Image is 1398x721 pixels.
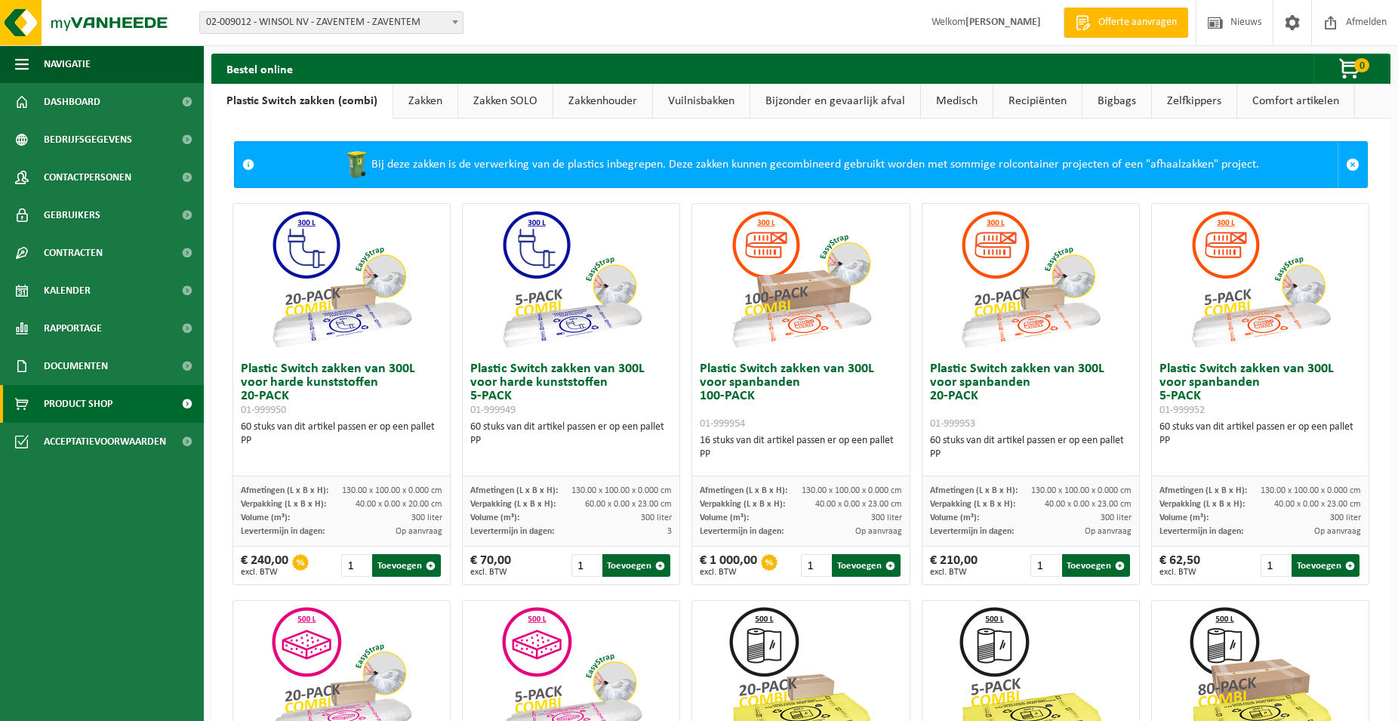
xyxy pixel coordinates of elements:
span: Navigatie [44,45,91,83]
span: 300 liter [411,513,442,522]
span: Acceptatievoorwaarden [44,423,166,461]
span: Contactpersonen [44,159,131,196]
input: 1 [571,554,601,577]
button: Toevoegen [1292,554,1360,577]
span: Product Shop [44,385,112,423]
span: Verpakking (L x B x H): [241,500,326,509]
a: Zelfkippers [1152,84,1236,119]
span: Afmetingen (L x B x H): [930,486,1018,495]
span: 01-999950 [241,405,286,416]
h3: Plastic Switch zakken van 300L voor spanbanden 20-PACK [930,362,1132,430]
span: Volume (m³): [241,513,290,522]
input: 1 [801,554,830,577]
input: 1 [341,554,371,577]
span: excl. BTW [1159,568,1200,577]
a: Medisch [921,84,993,119]
span: 130.00 x 100.00 x 0.000 cm [802,486,902,495]
span: Afmetingen (L x B x H): [1159,486,1247,495]
span: Gebruikers [44,196,100,234]
div: 60 stuks van dit artikel passen er op een pallet [241,421,442,448]
span: 300 liter [1330,513,1361,522]
div: 60 stuks van dit artikel passen er op een pallet [1159,421,1361,448]
strong: [PERSON_NAME] [965,17,1041,28]
span: Kalender [44,272,91,310]
span: Volume (m³): [1159,513,1209,522]
img: 01-999954 [725,204,876,355]
span: 60.00 x 0.00 x 23.00 cm [585,500,672,509]
span: Volume (m³): [700,513,749,522]
span: Verpakking (L x B x H): [470,500,556,509]
div: PP [700,448,901,461]
a: Offerte aanvragen [1064,8,1188,38]
a: Zakken [393,84,457,119]
div: Bij deze zakken is de verwerking van de plastics inbegrepen. Deze zakken kunnen gecombineerd gebr... [262,142,1338,187]
h2: Bestel online [211,54,308,83]
a: Zakkenhouder [553,84,652,119]
span: Op aanvraag [1085,527,1132,536]
span: 300 liter [641,513,672,522]
span: Afmetingen (L x B x H): [241,486,328,495]
button: Toevoegen [1062,554,1130,577]
div: 60 stuks van dit artikel passen er op een pallet [930,434,1132,461]
span: Afmetingen (L x B x H): [470,486,558,495]
div: PP [930,448,1132,461]
span: Rapportage [44,310,102,347]
img: 01-999950 [266,204,417,355]
span: Verpakking (L x B x H): [700,500,785,509]
span: 01-999949 [470,405,516,416]
a: Comfort artikelen [1237,84,1354,119]
a: Bijzonder en gevaarlijk afval [750,84,920,119]
button: Toevoegen [602,554,670,577]
img: WB-0240-HPE-GN-50.png [341,149,371,180]
h3: Plastic Switch zakken van 300L voor spanbanden 5-PACK [1159,362,1361,417]
span: Op aanvraag [1314,527,1361,536]
span: 130.00 x 100.00 x 0.000 cm [1031,486,1132,495]
span: 130.00 x 100.00 x 0.000 cm [1261,486,1361,495]
span: Bedrijfsgegevens [44,121,132,159]
div: € 210,00 [930,554,978,577]
img: 01-999952 [1185,204,1336,355]
div: 60 stuks van dit artikel passen er op een pallet [470,421,672,448]
div: € 62,50 [1159,554,1200,577]
img: 01-999953 [955,204,1106,355]
span: 02-009012 - WINSOL NV - ZAVENTEM - ZAVENTEM [200,12,463,33]
span: Afmetingen (L x B x H): [700,486,787,495]
span: 40.00 x 0.00 x 23.00 cm [815,500,902,509]
span: Offerte aanvragen [1095,15,1181,30]
span: Verpakking (L x B x H): [1159,500,1245,509]
a: Bigbags [1082,84,1151,119]
span: 01-999954 [700,418,745,430]
div: 16 stuks van dit artikel passen er op een pallet [700,434,901,461]
span: 40.00 x 0.00 x 23.00 cm [1274,500,1361,509]
div: € 1 000,00 [700,554,757,577]
span: Op aanvraag [396,527,442,536]
h3: Plastic Switch zakken van 300L voor harde kunststoffen 5-PACK [470,362,672,417]
span: 01-999953 [930,418,975,430]
a: Recipiënten [993,84,1082,119]
div: PP [470,434,672,448]
span: excl. BTW [241,568,288,577]
div: PP [1159,434,1361,448]
span: Dashboard [44,83,100,121]
span: Volume (m³): [470,513,519,522]
span: 300 liter [871,513,902,522]
a: Vuilnisbakken [653,84,750,119]
button: Toevoegen [832,554,900,577]
a: Zakken SOLO [458,84,553,119]
a: Plastic Switch zakken (combi) [211,84,393,119]
button: 0 [1313,54,1389,84]
div: € 240,00 [241,554,288,577]
span: 300 liter [1101,513,1132,522]
input: 1 [1261,554,1290,577]
h3: Plastic Switch zakken van 300L voor spanbanden 100-PACK [700,362,901,430]
span: Documenten [44,347,108,385]
span: Contracten [44,234,103,272]
span: Levertermijn in dagen: [1159,527,1243,536]
span: Levertermijn in dagen: [241,527,325,536]
span: 3 [667,527,672,536]
span: 01-999952 [1159,405,1205,416]
span: Volume (m³): [930,513,979,522]
h3: Plastic Switch zakken van 300L voor harde kunststoffen 20-PACK [241,362,442,417]
a: Sluit melding [1338,142,1367,187]
span: 40.00 x 0.00 x 20.00 cm [356,500,442,509]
